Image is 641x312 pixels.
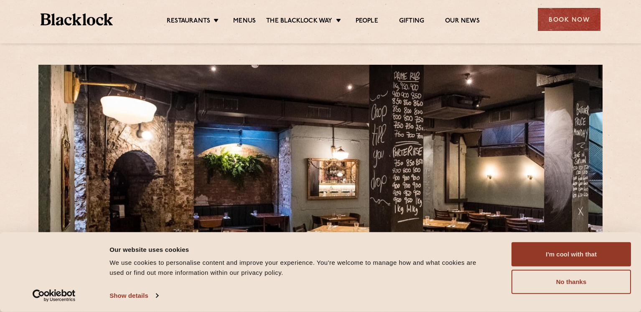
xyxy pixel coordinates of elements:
[511,270,631,294] button: No thanks
[356,17,378,26] a: People
[109,289,158,302] a: Show details
[511,242,631,266] button: I'm cool with that
[538,8,600,31] div: Book Now
[399,17,424,26] a: Gifting
[233,17,256,26] a: Menus
[266,17,332,26] a: The Blacklock Way
[41,13,113,25] img: BL_Textured_Logo-footer-cropped.svg
[167,17,210,26] a: Restaurants
[445,17,480,26] a: Our News
[18,289,91,302] a: Usercentrics Cookiebot - opens in a new window
[109,244,493,254] div: Our website uses cookies
[109,258,493,278] div: We use cookies to personalise content and improve your experience. You're welcome to manage how a...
